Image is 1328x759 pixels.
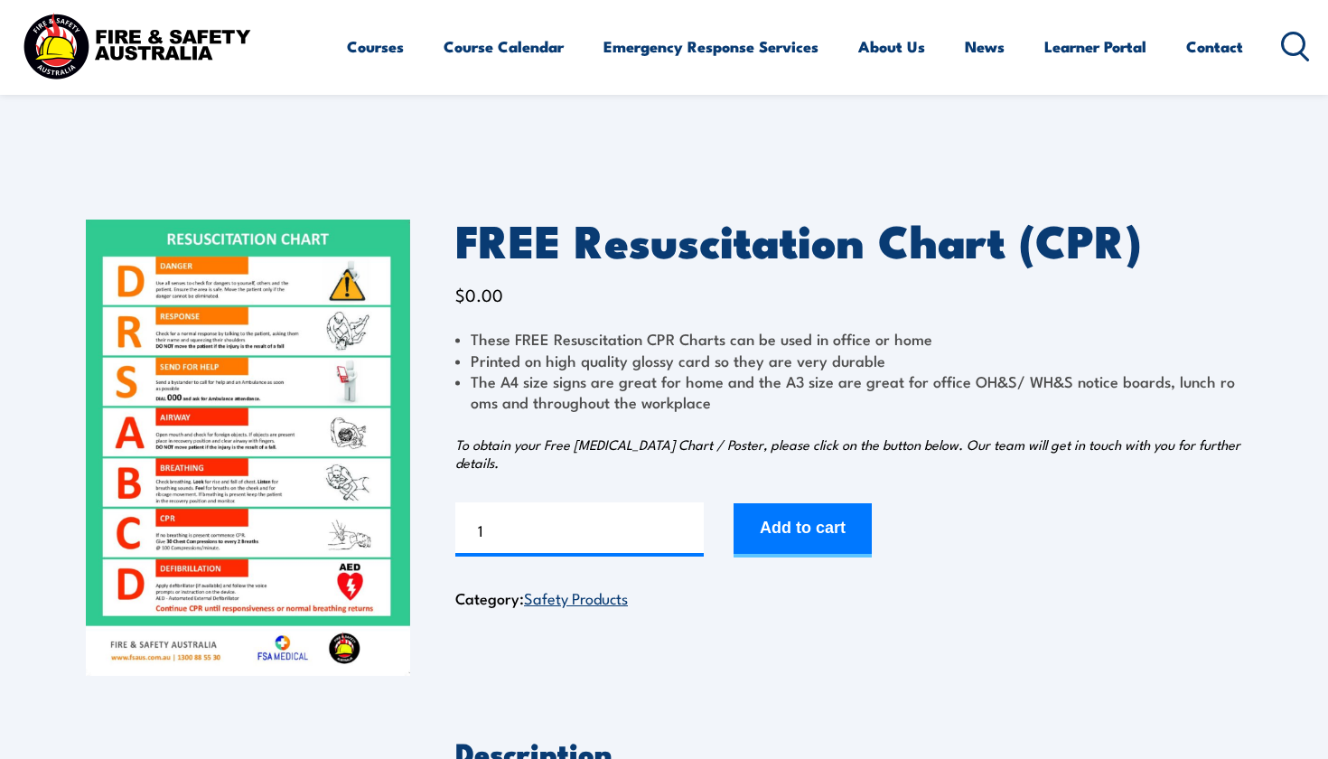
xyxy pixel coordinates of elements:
[455,328,1242,349] li: These FREE Resuscitation CPR Charts can be used in office or home
[1044,23,1146,70] a: Learner Portal
[455,220,1242,258] h1: FREE Resuscitation Chart (CPR)
[455,370,1242,413] li: The A4 size signs are great for home and the A3 size are great for office OH&S/ WH&S notice board...
[455,502,704,557] input: Product quantity
[347,23,404,70] a: Courses
[1186,23,1243,70] a: Contact
[965,23,1005,70] a: News
[858,23,925,70] a: About Us
[734,503,872,558] button: Add to cart
[603,23,818,70] a: Emergency Response Services
[455,586,628,609] span: Category:
[455,282,503,306] bdi: 0.00
[524,586,628,608] a: Safety Products
[455,282,465,306] span: $
[455,350,1242,370] li: Printed on high quality glossy card so they are very durable
[444,23,564,70] a: Course Calendar
[455,435,1240,472] em: To obtain your Free [MEDICAL_DATA] Chart / Poster, please click on the button below. Our team wil...
[86,220,410,676] img: FREE Resuscitation Chart - What are the 7 steps to CPR?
